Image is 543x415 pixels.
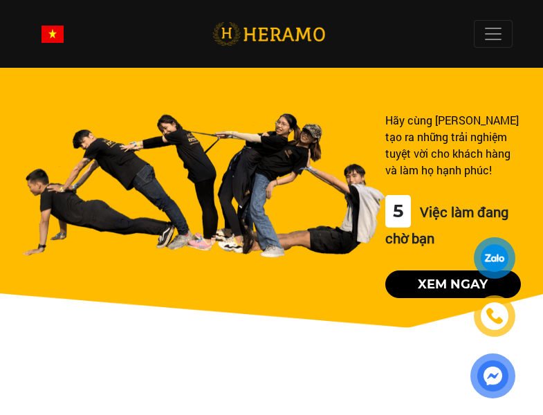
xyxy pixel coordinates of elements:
span: Việc làm đang chờ bạn [385,203,508,247]
div: Hãy cùng [PERSON_NAME] tạo ra những trải nghiệm tuyệt vời cho khách hàng và làm họ hạnh phúc! [385,112,521,178]
div: 5 [385,195,411,228]
a: phone-icon [476,297,513,335]
img: banner [22,112,385,258]
img: vn-flag.png [42,26,64,43]
button: Xem ngay [385,270,521,298]
img: phone-icon [486,307,504,325]
img: logo [212,20,325,48]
